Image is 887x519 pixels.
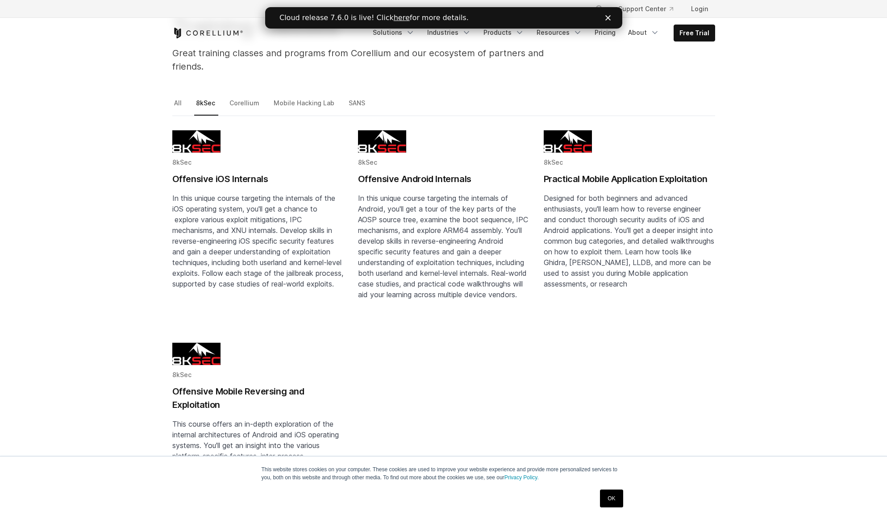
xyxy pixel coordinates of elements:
div: Navigation Menu [584,1,715,17]
a: Corellium Home [172,28,243,38]
h2: Offensive Android Internals [358,172,529,186]
h2: Practical Mobile Application Exploitation [544,172,715,186]
a: Support Center [611,1,680,17]
span: In this unique course targeting the internals of the iOS operating system, you'll get a chance to... [172,194,343,288]
img: 8KSEC logo [358,130,406,153]
iframe: Intercom live chat banner [265,7,622,29]
a: 8kSec [194,97,218,116]
a: Pricing [589,25,621,41]
a: Solutions [367,25,420,41]
button: Search [591,1,608,17]
a: Free Trial [674,25,715,41]
img: 8KSEC logo [172,130,221,153]
span: Designed for both beginners and advanced enthusiasts, you'll learn how to reverse engineer and co... [544,194,714,288]
span: 8kSec [544,158,563,166]
a: Privacy Policy. [504,474,539,481]
span: 8kSec [358,158,377,166]
a: About [623,25,665,41]
a: Login [684,1,715,17]
a: Mobile Hacking Lab [272,97,337,116]
a: SANS [347,97,368,116]
a: All [172,97,185,116]
p: Great training classes and programs from Corellium and our ecosystem of partners and friends. [172,46,574,73]
div: Navigation Menu [367,25,715,42]
a: Resources [531,25,587,41]
a: Blog post summary: Offensive Android Internals [358,130,529,328]
span: In this unique course targeting the internals of Android, you'll get a tour of the key parts of t... [358,194,528,299]
span: 8kSec [172,371,192,378]
h2: Offensive iOS Internals [172,172,344,186]
img: 8KSEC logo [172,343,221,365]
a: Blog post summary: Offensive iOS Internals [172,130,344,328]
a: Products [478,25,529,41]
h2: Offensive Mobile Reversing and Exploitation [172,385,344,411]
span: 8kSec [172,158,192,166]
a: Blog post summary: Practical Mobile Application Exploitation [544,130,715,328]
a: OK [600,490,623,507]
p: This website stores cookies on your computer. These cookies are used to improve your website expe... [262,465,626,482]
a: Industries [422,25,476,41]
img: 8KSEC logo [544,130,592,153]
div: Close [340,8,349,13]
a: Corellium [228,97,262,116]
